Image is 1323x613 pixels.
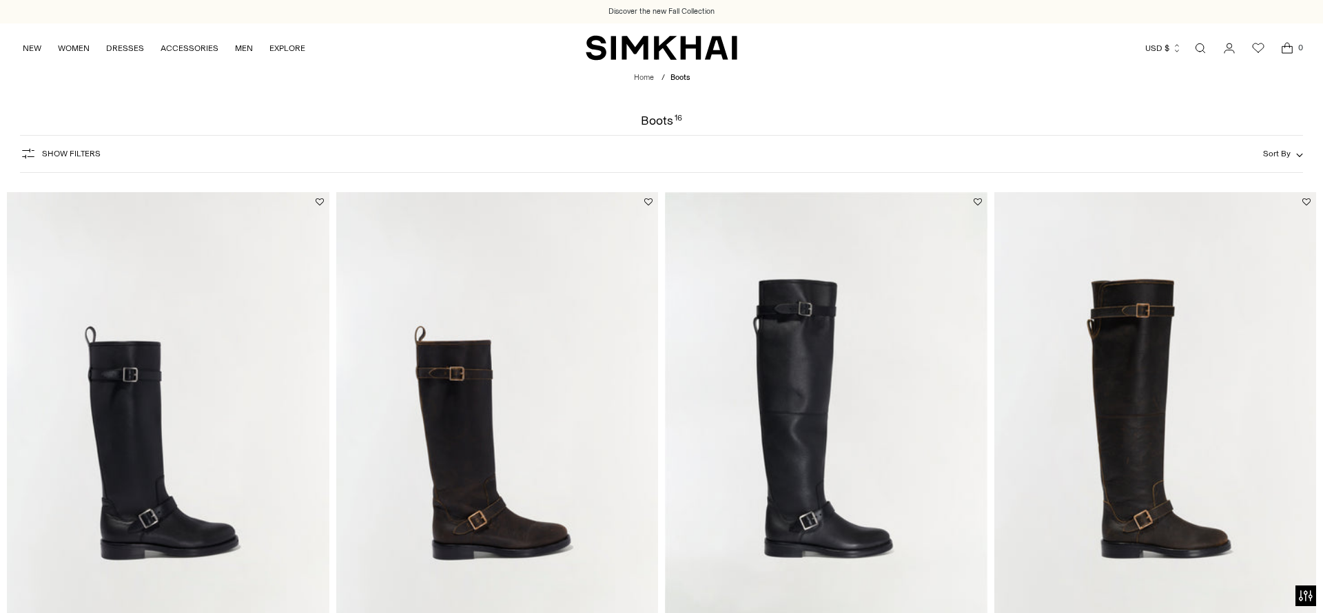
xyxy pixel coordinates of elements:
button: Sort By [1263,146,1303,161]
button: USD $ [1145,33,1182,63]
a: Go to the account page [1216,34,1243,62]
a: Home [634,73,654,82]
a: WOMEN [58,33,90,63]
a: Open search modal [1187,34,1214,62]
iframe: Sign Up via Text for Offers [11,561,139,602]
a: ACCESSORIES [161,33,218,63]
span: Sort By [1263,149,1291,158]
button: Add to Wishlist [316,198,324,206]
span: Show Filters [42,149,101,158]
div: / [661,72,665,84]
span: Boots [670,73,690,82]
span: 0 [1294,41,1306,54]
a: DRESSES [106,33,144,63]
h1: Boots [641,114,681,127]
a: SIMKHAI [586,34,737,61]
a: Open cart modal [1273,34,1301,62]
a: MEN [235,33,253,63]
button: Add to Wishlist [1302,198,1311,206]
button: Add to Wishlist [974,198,982,206]
div: 16 [675,114,682,127]
a: Wishlist [1244,34,1272,62]
button: Add to Wishlist [644,198,653,206]
button: Show Filters [20,143,101,165]
a: EXPLORE [269,33,305,63]
a: NEW [23,33,41,63]
a: Discover the new Fall Collection [608,6,715,17]
nav: breadcrumbs [634,72,690,84]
